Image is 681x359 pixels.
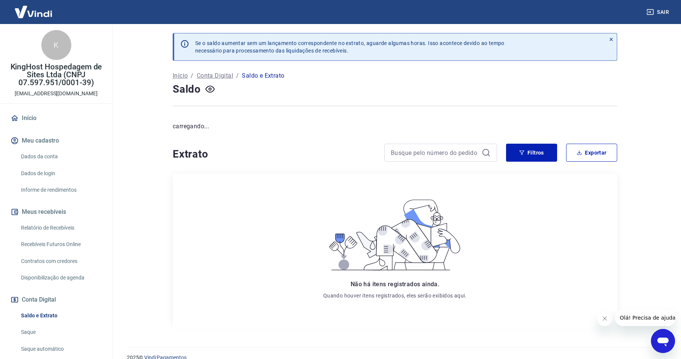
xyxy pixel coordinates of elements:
[597,311,612,326] iframe: Fechar mensagem
[9,0,58,23] img: Vindi
[173,147,375,162] h4: Extrato
[351,281,439,288] span: Não há itens registrados ainda.
[9,132,103,149] button: Meu cadastro
[615,309,675,326] iframe: Mensagem da empresa
[173,71,188,80] a: Início
[5,5,63,11] span: Olá! Precisa de ajuda?
[41,30,71,60] div: K
[18,308,103,323] a: Saldo e Extrato
[391,147,479,158] input: Busque pelo número do pedido
[173,82,201,97] h4: Saldo
[9,291,103,308] button: Conta Digital
[197,71,233,80] a: Conta Digital
[9,110,103,126] a: Início
[191,71,193,80] p: /
[9,204,103,220] button: Meus recebíveis
[651,329,675,353] iframe: Botão para abrir a janela de mensagens
[236,71,239,80] p: /
[645,5,672,19] button: Sair
[18,220,103,236] a: Relatório de Recebíveis
[18,166,103,181] a: Dados de login
[173,122,617,131] p: carregando...
[18,270,103,285] a: Disponibilização de agenda
[6,63,106,87] p: KingHost Hospedagem de Sites Ltda (CNPJ 07.597.951/0001-39)
[18,182,103,198] a: Informe de rendimentos
[18,324,103,340] a: Saque
[566,144,617,162] button: Exportar
[18,149,103,164] a: Dados da conta
[506,144,557,162] button: Filtros
[18,341,103,357] a: Saque automático
[242,71,284,80] p: Saldo e Extrato
[15,90,98,98] p: [EMAIL_ADDRESS][DOMAIN_NAME]
[18,237,103,252] a: Recebíveis Futuros Online
[195,39,505,54] p: Se o saldo aumentar sem um lançamento correspondente no extrato, aguarde algumas horas. Isso acon...
[323,292,467,299] p: Quando houver itens registrados, eles serão exibidos aqui.
[18,254,103,269] a: Contratos com credores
